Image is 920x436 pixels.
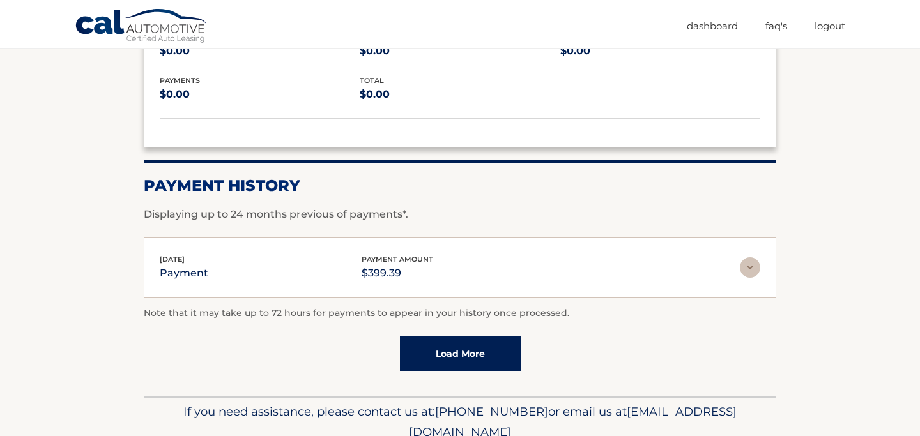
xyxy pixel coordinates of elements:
[360,86,560,103] p: $0.00
[160,42,360,60] p: $0.00
[360,76,384,85] span: total
[560,42,760,60] p: $0.00
[435,404,548,419] span: [PHONE_NUMBER]
[360,42,560,60] p: $0.00
[144,207,776,222] p: Displaying up to 24 months previous of payments*.
[160,255,185,264] span: [DATE]
[144,176,776,195] h2: Payment History
[687,15,738,36] a: Dashboard
[160,76,200,85] span: payments
[160,86,360,103] p: $0.00
[400,336,521,371] a: Load More
[815,15,845,36] a: Logout
[740,257,760,278] img: accordion-rest.svg
[765,15,787,36] a: FAQ's
[362,255,433,264] span: payment amount
[144,306,776,321] p: Note that it may take up to 72 hours for payments to appear in your history once processed.
[160,264,208,282] p: payment
[362,264,433,282] p: $399.39
[75,8,209,45] a: Cal Automotive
